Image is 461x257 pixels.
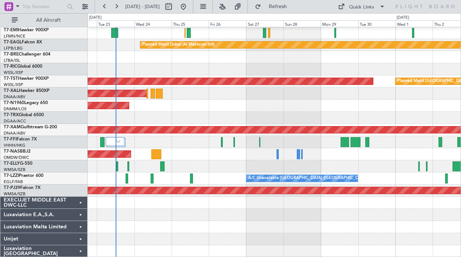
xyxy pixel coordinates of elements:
div: Tue 30 [358,20,395,27]
span: T7-TST [4,76,18,81]
span: T7-LZZI [4,174,19,178]
div: Sat 27 [246,20,284,27]
div: Planned Maint Dubai (Al Maktoum Intl) [142,39,215,50]
a: DGAA/ACC [4,118,26,124]
span: T7-ELLY [4,161,20,166]
a: T7-TSTHawker 900XP [4,76,49,81]
a: DNAA/ABV [4,94,25,100]
span: All Aircraft [19,18,78,23]
div: Mon 29 [321,20,358,27]
a: DNMM/LOS [4,106,27,112]
span: T7-XAM [4,125,21,129]
div: A/C Unavailable [GEOGRAPHIC_DATA] ([GEOGRAPHIC_DATA]) [248,173,368,184]
a: T7-LZZIPraetor 600 [4,174,43,178]
span: T7-N1960 [4,101,24,105]
a: WSSL/XSP [4,82,23,88]
span: Refresh [263,4,293,9]
a: WMSA/SZB [4,191,25,197]
a: WSSL/XSP [4,70,23,75]
button: All Aircraft [8,14,80,26]
div: Sun 28 [284,20,321,27]
a: T7-FFIFalcon 7X [4,137,37,142]
div: [DATE] [397,15,409,21]
span: [DATE] - [DATE] [125,3,160,10]
div: Tue 23 [97,20,134,27]
a: T7-PJ29Falcon 7X [4,186,41,190]
a: T7-RICGlobal 6000 [4,64,42,69]
input: Trip Number [22,1,65,12]
span: T7-RIC [4,64,17,69]
a: VHHH/HKG [4,143,25,148]
a: DNAA/ABV [4,131,25,136]
span: T7-FFI [4,137,17,142]
div: Quick Links [349,4,374,11]
span: T7-NAS [4,149,20,154]
a: T7-N1960Legacy 650 [4,101,48,105]
a: LFMN/NCE [4,33,25,39]
div: Fri 26 [209,20,246,27]
a: T7-XALHawker 850XP [4,89,49,93]
span: T7-BRE [4,52,19,57]
button: Quick Links [334,1,389,13]
a: EGLF/FAB [4,179,23,185]
a: T7-EMIHawker 900XP [4,28,49,32]
a: T7-EAGLFalcon 8X [4,40,42,44]
a: OMDW/DWC [4,155,29,160]
a: WMSA/SZB [4,167,25,172]
div: Wed 24 [134,20,172,27]
button: Refresh [251,1,296,13]
a: LTBA/ISL [4,58,20,63]
span: T7-TRX [4,113,19,117]
a: LFPB/LBG [4,46,23,51]
span: T7-EMI [4,28,18,32]
div: Wed 1 [395,20,433,27]
a: T7-NASBBJ2 [4,149,31,154]
div: [DATE] [89,15,102,21]
span: T7-PJ29 [4,186,20,190]
a: T7-ELLYG-550 [4,161,32,166]
img: arrow-gray.svg [116,140,120,143]
span: T7-XAL [4,89,19,93]
div: Thu 25 [172,20,209,27]
a: T7-BREChallenger 604 [4,52,50,57]
a: T7-TRXGlobal 6500 [4,113,44,117]
span: T7-EAGL [4,40,22,44]
a: T7-XAMGulfstream G-200 [4,125,57,129]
